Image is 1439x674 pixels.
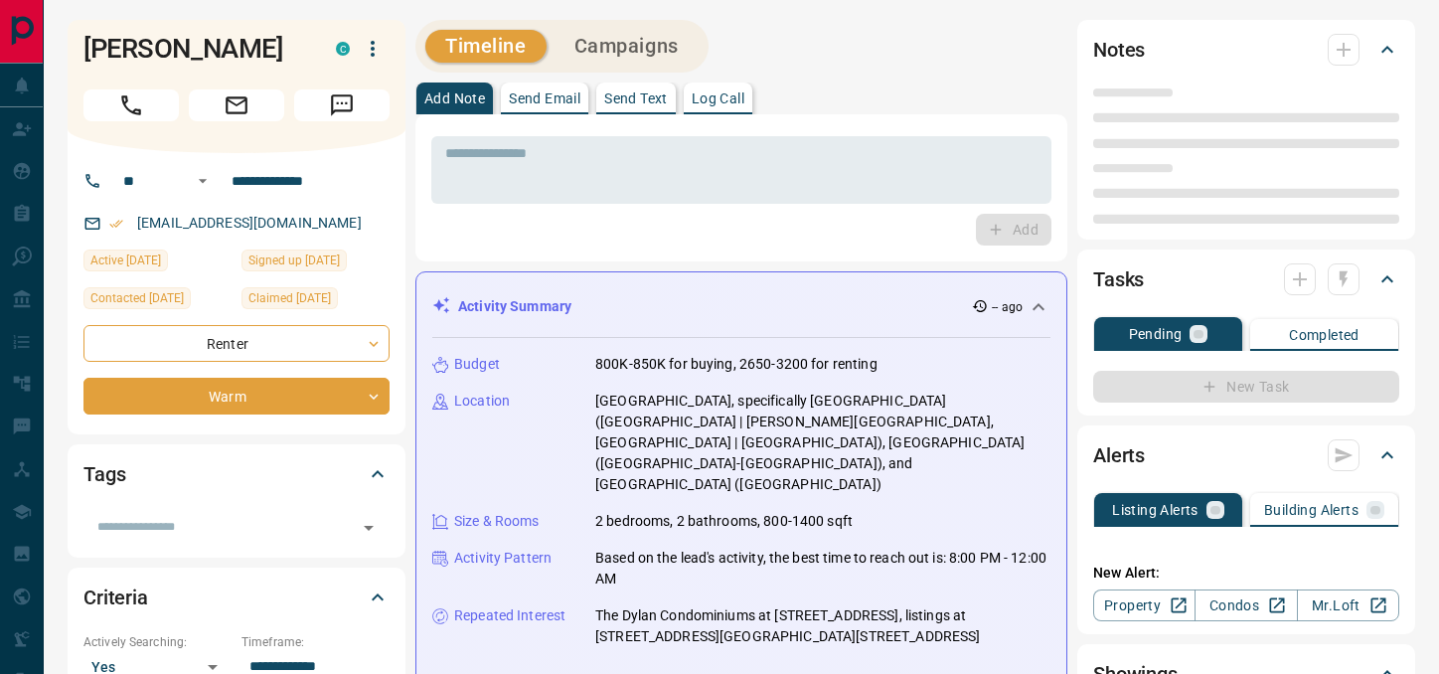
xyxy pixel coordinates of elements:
[595,391,1050,495] p: [GEOGRAPHIC_DATA], specifically [GEOGRAPHIC_DATA] ([GEOGRAPHIC_DATA] | [PERSON_NAME][GEOGRAPHIC_D...
[248,288,331,308] span: Claimed [DATE]
[454,605,565,626] p: Repeated Interest
[595,548,1050,590] p: Based on the lead's activity, the best time to reach out is: 8:00 PM - 12:00 AM
[1297,590,1399,621] a: Mr.Loft
[83,378,390,415] div: Warm
[355,514,383,542] button: Open
[458,296,571,317] p: Activity Summary
[109,217,123,231] svg: Email Verified
[83,633,232,651] p: Actively Searching:
[241,633,390,651] p: Timeframe:
[1093,439,1145,471] h2: Alerts
[83,287,232,315] div: Tue Aug 12 2025
[555,30,699,63] button: Campaigns
[90,288,184,308] span: Contacted [DATE]
[241,250,390,277] div: Thu Jul 10 2025
[189,89,284,121] span: Email
[191,169,215,193] button: Open
[83,582,148,613] h2: Criteria
[1093,563,1399,584] p: New Alert:
[83,450,390,498] div: Tags
[1093,590,1196,621] a: Property
[454,511,540,532] p: Size & Rooms
[454,354,500,375] p: Budget
[1195,590,1297,621] a: Condos
[1093,255,1399,303] div: Tasks
[1093,34,1145,66] h2: Notes
[1112,503,1199,517] p: Listing Alerts
[1264,503,1359,517] p: Building Alerts
[454,391,510,412] p: Location
[1093,431,1399,479] div: Alerts
[83,574,390,621] div: Criteria
[83,325,390,362] div: Renter
[595,354,878,375] p: 800K-850K for buying, 2650-3200 for renting
[992,298,1023,316] p: -- ago
[248,251,340,270] span: Signed up [DATE]
[90,251,161,270] span: Active [DATE]
[509,91,580,105] p: Send Email
[137,215,362,231] a: [EMAIL_ADDRESS][DOMAIN_NAME]
[1129,327,1183,341] p: Pending
[1289,328,1359,342] p: Completed
[454,548,552,569] p: Activity Pattern
[1093,263,1144,295] h2: Tasks
[83,250,232,277] div: Fri Aug 15 2025
[595,511,853,532] p: 2 bedrooms, 2 bathrooms, 800-1400 sqft
[424,91,485,105] p: Add Note
[83,33,306,65] h1: [PERSON_NAME]
[595,605,1050,647] p: The Dylan Condominiums at [STREET_ADDRESS], listings at [STREET_ADDRESS][GEOGRAPHIC_DATA][STREET_...
[604,91,668,105] p: Send Text
[241,287,390,315] div: Thu Jul 10 2025
[83,458,125,490] h2: Tags
[294,89,390,121] span: Message
[432,288,1050,325] div: Activity Summary-- ago
[1093,26,1399,74] div: Notes
[425,30,547,63] button: Timeline
[336,42,350,56] div: condos.ca
[83,89,179,121] span: Call
[692,91,744,105] p: Log Call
